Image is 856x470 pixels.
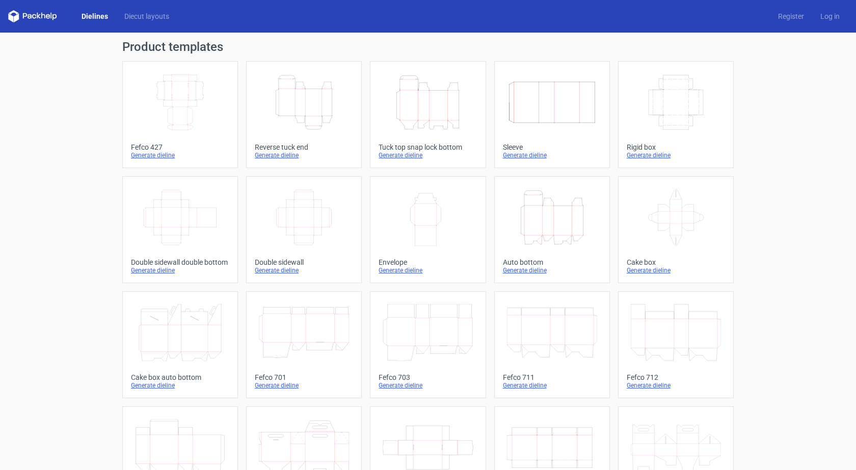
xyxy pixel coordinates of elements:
div: Generate dieline [503,151,601,159]
div: Tuck top snap lock bottom [379,143,477,151]
div: Fefco 427 [131,143,229,151]
a: Double sidewall double bottomGenerate dieline [122,176,238,283]
a: Fefco 701Generate dieline [246,291,362,398]
div: Generate dieline [379,266,477,274]
a: EnvelopeGenerate dieline [370,176,486,283]
div: Generate dieline [131,151,229,159]
div: Generate dieline [131,381,229,390]
a: SleeveGenerate dieline [494,61,610,168]
div: Generate dieline [503,381,601,390]
a: Fefco 427Generate dieline [122,61,238,168]
div: Generate dieline [503,266,601,274]
div: Cake box auto bottom [131,373,229,381]
div: Generate dieline [379,381,477,390]
a: Tuck top snap lock bottomGenerate dieline [370,61,486,168]
div: Double sidewall [255,258,353,266]
h1: Product templates [122,41,734,53]
a: Diecut layouts [116,11,177,21]
a: Auto bottomGenerate dieline [494,176,610,283]
div: Reverse tuck end [255,143,353,151]
a: Reverse tuck endGenerate dieline [246,61,362,168]
div: Generate dieline [255,266,353,274]
div: Generate dieline [255,381,353,390]
a: Fefco 712Generate dieline [618,291,734,398]
div: Fefco 712 [627,373,725,381]
a: Register [770,11,812,21]
div: Double sidewall double bottom [131,258,229,266]
a: Fefco 703Generate dieline [370,291,486,398]
a: Log in [812,11,848,21]
div: Auto bottom [503,258,601,266]
div: Fefco 711 [503,373,601,381]
div: Rigid box [627,143,725,151]
div: Generate dieline [131,266,229,274]
a: Fefco 711Generate dieline [494,291,610,398]
div: Generate dieline [627,266,725,274]
a: Cake boxGenerate dieline [618,176,734,283]
div: Cake box [627,258,725,266]
div: Sleeve [503,143,601,151]
a: Dielines [73,11,116,21]
div: Fefco 701 [255,373,353,381]
div: Fefco 703 [379,373,477,381]
a: Double sidewallGenerate dieline [246,176,362,283]
div: Generate dieline [255,151,353,159]
div: Generate dieline [627,151,725,159]
a: Rigid boxGenerate dieline [618,61,734,168]
div: Generate dieline [627,381,725,390]
div: Envelope [379,258,477,266]
a: Cake box auto bottomGenerate dieline [122,291,238,398]
div: Generate dieline [379,151,477,159]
